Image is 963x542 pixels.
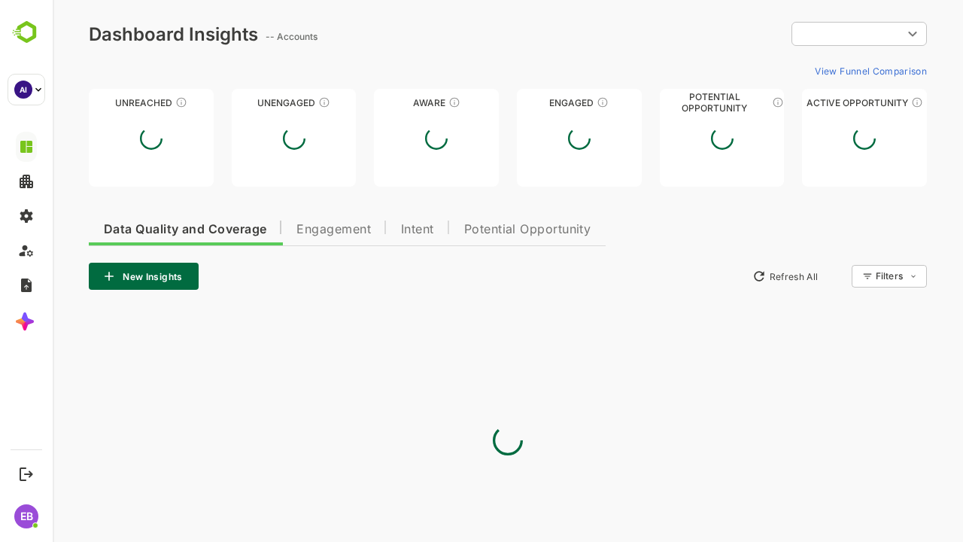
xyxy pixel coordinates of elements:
span: Potential Opportunity [412,224,539,236]
button: Refresh All [693,264,772,288]
div: Dashboard Insights [36,23,205,45]
div: These accounts have open opportunities which might be at any of the Sales Stages [858,96,870,108]
div: Filters [823,270,850,282]
div: These accounts are warm, further nurturing would qualify them to MQAs [544,96,556,108]
div: ​ [739,20,874,47]
div: Engaged [464,97,589,108]
div: Potential Opportunity [607,97,732,108]
button: View Funnel Comparison [756,59,874,83]
button: Logout [16,464,36,484]
div: Filters [822,263,874,290]
div: EB [14,504,38,528]
div: These accounts have just entered the buying cycle and need further nurturing [396,96,408,108]
div: AI [14,81,32,99]
div: Unreached [36,97,161,108]
div: These accounts have not shown enough engagement and need nurturing [266,96,278,108]
div: Aware [321,97,446,108]
div: These accounts are MQAs and can be passed on to Inside Sales [719,96,731,108]
span: Intent [348,224,381,236]
button: New Insights [36,263,146,290]
div: Active Opportunity [749,97,874,108]
img: BambooboxLogoMark.f1c84d78b4c51b1a7b5f700c9845e183.svg [8,18,46,47]
ag: -- Accounts [213,31,269,42]
span: Engagement [244,224,318,236]
div: Unengaged [179,97,304,108]
div: These accounts have not been engaged with for a defined time period [123,96,135,108]
span: Data Quality and Coverage [51,224,214,236]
